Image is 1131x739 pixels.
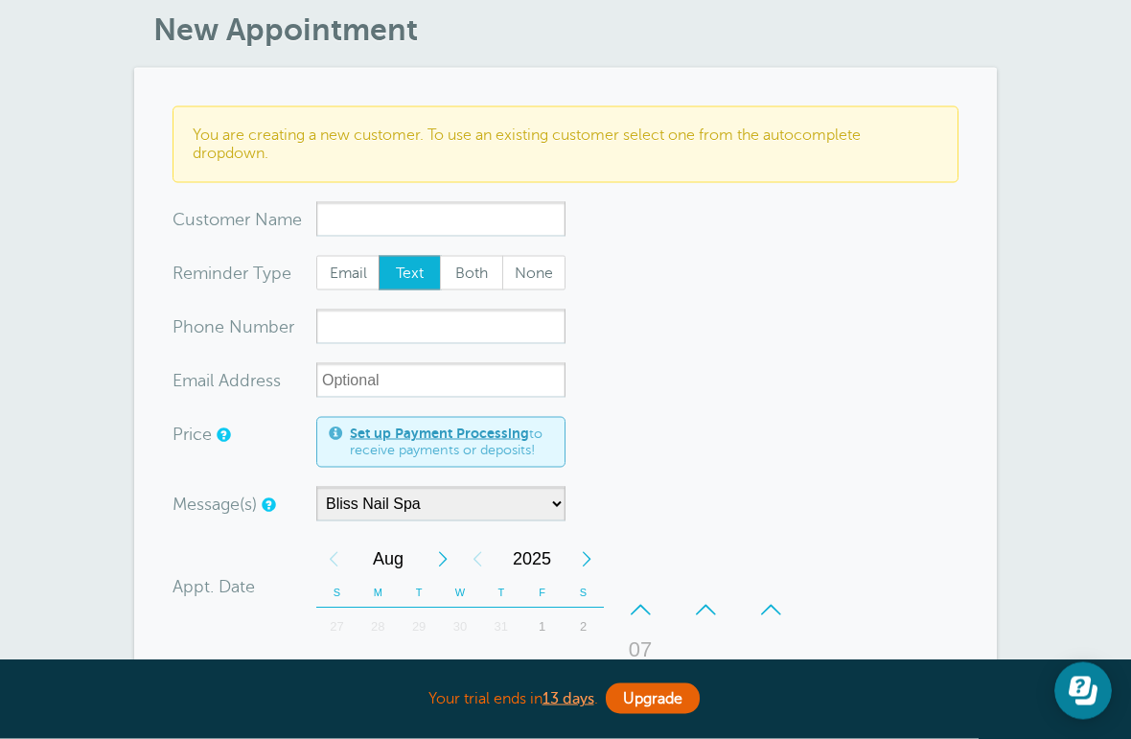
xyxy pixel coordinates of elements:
[440,609,481,647] div: Wednesday, July 30
[358,579,399,609] th: M
[440,579,481,609] th: W
[206,372,250,389] span: il Add
[379,256,442,290] label: Text
[380,257,441,289] span: Text
[317,257,379,289] span: Email
[316,579,358,609] th: S
[316,256,380,290] label: Email
[173,265,291,282] label: Reminder Type
[173,310,316,344] div: mber
[521,609,563,647] div: 1
[153,12,997,48] h1: New Appointment
[502,256,565,290] label: None
[173,318,204,335] span: Pho
[426,541,460,579] div: Next Month
[173,202,316,237] div: ame
[351,541,426,579] span: August
[173,496,257,513] label: Message(s)
[173,426,212,443] label: Price
[358,647,399,685] div: Monday, August 4
[399,647,440,685] div: Tuesday, August 5
[399,609,440,647] div: 29
[399,647,440,685] div: 5
[480,609,521,647] div: 31
[563,609,604,647] div: Saturday, August 2
[204,318,253,335] span: ne Nu
[203,211,268,228] span: tomer N
[316,541,351,579] div: Previous Month
[316,609,358,647] div: 27
[480,647,521,685] div: Thursday, August 7
[521,609,563,647] div: Friday, August 1
[563,647,604,685] div: Saturday, August 9
[399,579,440,609] th: T
[460,541,495,579] div: Previous Year
[480,579,521,609] th: T
[440,647,481,685] div: Wednesday, August 6
[217,428,228,441] a: An optional price for the appointment. If you set a price, you can include a payment link in your...
[173,372,206,389] span: Ema
[350,426,553,459] span: to receive payments or deposits!
[173,211,203,228] span: Cus
[173,578,255,595] label: Appt. Date
[262,498,273,511] a: Simple templates and custom messages will use the reminder schedule set under Settings > Reminder...
[521,647,563,685] div: Friday, August 8
[521,579,563,609] th: F
[316,363,565,398] input: Optional
[193,127,938,163] p: You are creating a new customer. To use an existing customer select one from the autocomplete dro...
[440,256,503,290] label: Both
[503,257,565,289] span: None
[358,647,399,685] div: 4
[441,257,502,289] span: Both
[399,609,440,647] div: Tuesday, July 29
[521,647,563,685] div: 8
[440,609,481,647] div: 30
[1054,662,1112,720] iframe: Resource center
[617,632,663,670] div: 07
[542,690,594,707] a: 13 days
[480,647,521,685] div: 7
[316,647,358,685] div: Sunday, August 3
[440,647,481,685] div: 6
[563,647,604,685] div: 9
[569,541,604,579] div: Next Year
[316,609,358,647] div: Sunday, July 27
[316,647,358,685] div: 3
[606,683,700,714] a: Upgrade
[358,609,399,647] div: Monday, July 28
[495,541,569,579] span: 2025
[563,579,604,609] th: S
[350,426,529,441] a: Set up Payment Processing
[358,609,399,647] div: 28
[480,609,521,647] div: Thursday, July 31
[173,363,316,398] div: ress
[563,609,604,647] div: 2
[134,679,997,720] div: Your trial ends in .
